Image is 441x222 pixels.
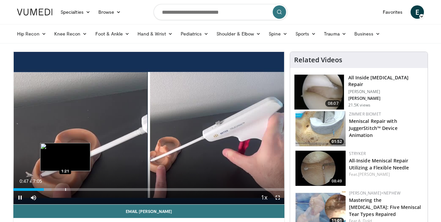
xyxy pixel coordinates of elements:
[295,111,346,146] img: 50c219b3-c08f-4b6c-9bf8-c5ca6333d247.150x105_q85_crop-smart_upscale.jpg
[258,191,271,204] button: Playback Rate
[294,75,344,109] img: heCDP4pTuni5z6vX4xMDoxOjA4MTsiGN.150x105_q85_crop-smart_upscale.jpg
[57,5,94,19] a: Specialties
[349,118,398,138] a: Meniscal Repair with JuggerStitch™ Device Animation
[30,178,31,184] span: /
[349,151,366,156] a: Stryker
[40,143,90,171] img: image.jpeg
[330,178,344,184] span: 08:49
[295,151,346,186] img: 1c2750b8-5e5e-4220-9de8-d61e1844207f.150x105_q85_crop-smart_upscale.jpg
[349,190,401,196] a: [PERSON_NAME]+Nephew
[295,151,346,186] a: 08:49
[349,197,421,217] a: Mastering the [MEDICAL_DATA]: Five Meniscal Tear Types Repaired
[291,27,320,41] a: Sports
[325,100,341,107] span: 08:07
[33,178,42,184] span: 7:05
[349,157,409,171] a: All-Inside Meniscal Repair Utilizing a Flexible Needle
[13,191,27,204] button: Pause
[349,111,381,117] a: Zimmer Biomet
[294,74,424,110] a: 08:07 All Inside [MEDICAL_DATA] Repair [PERSON_NAME] [PERSON_NAME] 21.5K views
[13,205,284,218] a: Email [PERSON_NAME]
[348,96,424,101] p: [PERSON_NAME]
[17,9,53,15] img: VuMedi Logo
[212,27,265,41] a: Shoulder & Elbow
[379,5,407,19] a: Favorites
[94,5,125,19] a: Browse
[348,74,424,88] h3: All Inside [MEDICAL_DATA] Repair
[411,5,424,19] a: E
[294,56,342,64] h4: Related Videos
[91,27,134,41] a: Foot & Ankle
[50,27,91,41] a: Knee Recon
[350,27,384,41] a: Business
[348,102,370,108] p: 21.5K views
[13,27,50,41] a: Hip Recon
[13,188,284,191] div: Progress Bar
[265,27,291,41] a: Spine
[271,191,284,204] button: Fullscreen
[358,171,390,177] a: [PERSON_NAME]
[27,191,40,204] button: Mute
[19,178,28,184] span: 0:47
[295,111,346,146] a: 01:52
[348,89,424,94] p: [PERSON_NAME]
[320,27,350,41] a: Trauma
[177,27,212,41] a: Pediatrics
[349,171,422,177] div: Feat.
[134,27,177,41] a: Hand & Wrist
[330,139,344,145] span: 01:52
[13,52,284,205] video-js: Video Player
[154,4,287,20] input: Search topics, interventions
